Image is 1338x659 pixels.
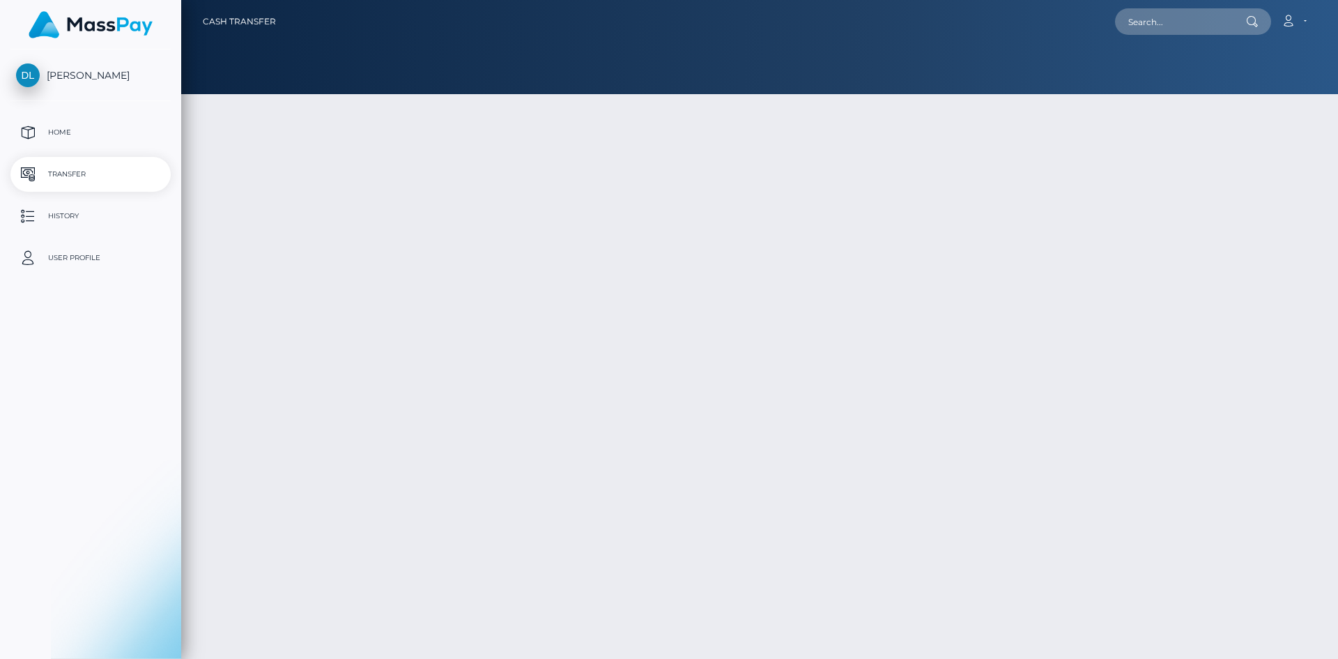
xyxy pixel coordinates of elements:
[10,199,171,234] a: History
[1115,8,1246,35] input: Search...
[10,115,171,150] a: Home
[29,11,153,38] img: MassPay
[16,164,165,185] p: Transfer
[203,7,276,36] a: Cash Transfer
[10,157,171,192] a: Transfer
[16,206,165,227] p: History
[16,248,165,268] p: User Profile
[16,122,165,143] p: Home
[10,241,171,275] a: User Profile
[10,69,171,82] span: [PERSON_NAME]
